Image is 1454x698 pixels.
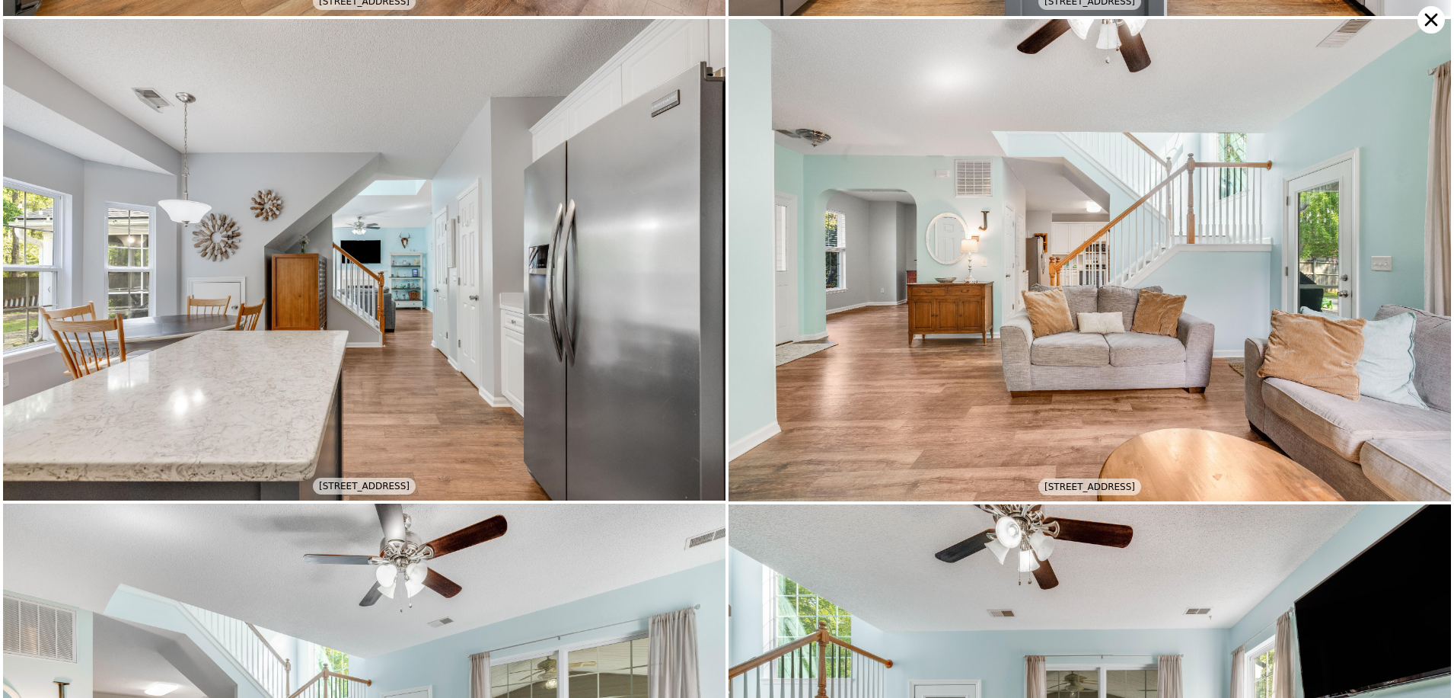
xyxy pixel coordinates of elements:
[3,19,725,501] img: 119 Oak Bluff Rd-31
[729,19,1451,501] img: 119 Oak Bluff Rd-24
[1038,479,1141,495] div: [STREET_ADDRESS]
[313,478,416,495] div: [STREET_ADDRESS]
